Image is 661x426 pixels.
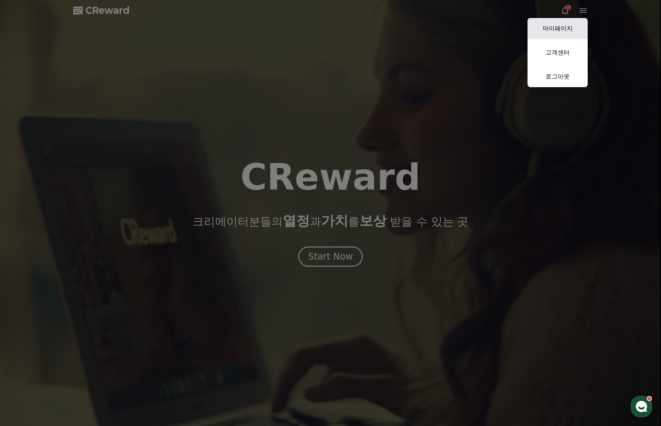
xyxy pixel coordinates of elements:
[528,18,588,39] a: 마이페이지
[50,238,97,257] a: 대화
[97,238,144,257] a: 설정
[2,238,50,257] a: 홈
[528,66,588,87] a: 로그아웃
[528,42,588,63] a: 고객센터
[528,18,588,87] button: 마이페이지 고객센터 로그아웃
[24,249,28,255] span: 홈
[69,250,78,256] span: 대화
[116,249,125,255] span: 설정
